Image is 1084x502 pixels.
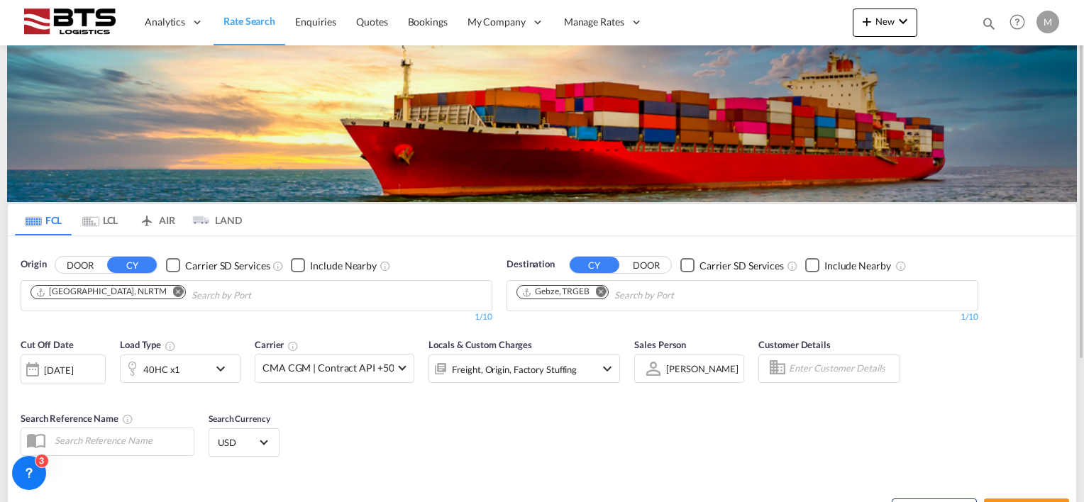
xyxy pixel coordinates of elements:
md-tab-item: FCL [15,204,72,235]
span: Manage Rates [564,15,624,29]
div: Carrier SD Services [185,259,270,273]
span: Search Currency [209,413,270,424]
span: New [858,16,912,27]
button: Remove [587,286,608,300]
md-icon: icon-airplane [138,212,155,223]
input: Enter Customer Details [789,358,895,379]
span: My Company [468,15,526,29]
md-chips-wrap: Chips container. Use arrow keys to select chips. [28,281,332,307]
span: Origin [21,257,46,272]
md-tab-item: LAND [185,204,242,235]
md-checkbox: Checkbox No Ink [680,257,784,272]
img: cdcc71d0be7811ed9adfbf939d2aa0e8.png [21,6,117,38]
md-tab-item: AIR [128,204,185,235]
div: [PERSON_NAME] [666,363,739,374]
div: 1/10 [507,311,978,323]
div: [DATE] [21,355,106,384]
div: Press delete to remove this chip. [521,286,592,298]
md-tab-item: LCL [72,204,128,235]
input: Search Reference Name [48,430,194,451]
md-icon: Unchecked: Ignores neighbouring ports when fetching rates.Checked : Includes neighbouring ports w... [380,260,391,272]
img: LCL+%26+FCL+BACKGROUND.png [7,45,1077,202]
md-icon: icon-chevron-down [212,360,236,377]
md-icon: icon-chevron-down [599,360,616,377]
span: Bookings [408,16,448,28]
md-icon: icon-chevron-down [895,13,912,30]
input: Chips input. [192,284,326,307]
div: Freight Origin Factory Stuffing [452,359,577,379]
span: Carrier [255,339,299,350]
md-select: Sales Person: Marco Korbijn [665,358,740,379]
button: Remove [164,286,185,300]
button: DOOR [55,257,105,274]
div: M [1036,11,1059,33]
input: Chips input. [614,284,749,307]
div: Include Nearby [310,259,377,273]
div: Help [1005,10,1036,35]
span: Sales Person [634,339,686,350]
span: Customer Details [758,339,830,350]
md-checkbox: Checkbox No Ink [291,257,377,272]
md-select: Select Currency: $ USDUnited States Dollar [216,432,272,452]
button: DOOR [621,257,671,274]
div: Rotterdam, NLRTM [35,286,167,298]
span: Cut Off Date [21,339,74,350]
span: Analytics [145,15,185,29]
md-icon: Unchecked: Search for CY (Container Yard) services for all selected carriers.Checked : Search for... [272,260,284,272]
md-icon: Your search will be saved by the below given name [122,413,133,425]
span: CMA CGM | Contract API +50 [262,361,394,375]
div: 40HC x1 [143,359,180,379]
span: Enquiries [295,16,336,28]
md-icon: icon-plus 400-fg [858,13,875,30]
span: Load Type [120,339,176,350]
md-checkbox: Checkbox No Ink [166,257,270,272]
md-icon: Unchecked: Ignores neighbouring ports when fetching rates.Checked : Includes neighbouring ports w... [895,260,907,272]
div: Include Nearby [824,259,891,273]
div: Carrier SD Services [699,259,784,273]
div: 40HC x1icon-chevron-down [120,355,240,383]
button: icon-plus 400-fgNewicon-chevron-down [853,9,917,37]
md-datepicker: Select [21,382,31,401]
span: Locals & Custom Charges [428,339,532,350]
div: icon-magnify [981,16,997,37]
md-icon: icon-information-outline [165,340,176,352]
div: Press delete to remove this chip. [35,286,170,298]
div: Freight Origin Factory Stuffingicon-chevron-down [428,355,620,383]
md-icon: The selected Trucker/Carrierwill be displayed in the rate results If the rates are from another f... [287,340,299,352]
button: CY [107,257,157,273]
md-pagination-wrapper: Use the left and right arrow keys to navigate between tabs [15,204,242,235]
div: Gebze, TRGEB [521,286,590,298]
md-icon: icon-magnify [981,16,997,31]
md-icon: Unchecked: Search for CY (Container Yard) services for all selected carriers.Checked : Search for... [787,260,798,272]
div: [DATE] [44,364,73,376]
span: Destination [507,257,555,272]
span: Quotes [356,16,387,28]
span: USD [218,436,258,449]
span: Search Reference Name [21,413,133,424]
div: 1/10 [21,311,492,323]
span: Help [1005,10,1029,34]
span: Rate Search [223,15,275,27]
md-chips-wrap: Chips container. Use arrow keys to select chips. [514,281,755,307]
button: CY [570,257,619,273]
md-checkbox: Checkbox No Ink [805,257,891,272]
